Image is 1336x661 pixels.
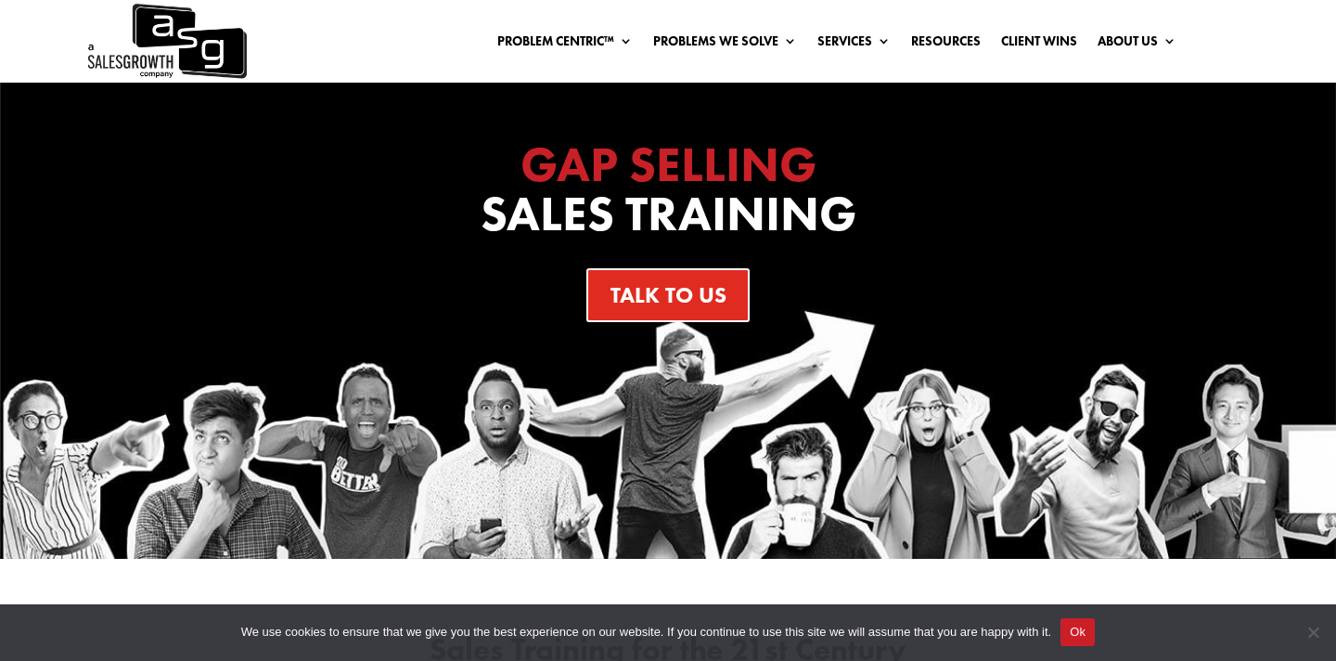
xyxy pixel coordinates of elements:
[520,133,816,196] span: GAP SELLING
[1001,34,1077,55] a: Client Wins
[1098,34,1176,55] a: About Us
[241,623,1051,642] span: We use cookies to ensure that we give you the best experience on our website. If you continue to ...
[297,140,1039,248] h1: Sales Training
[817,34,891,55] a: Services
[1304,623,1322,642] span: No
[586,268,751,323] a: Talk To Us
[653,34,797,55] a: Problems We Solve
[911,34,981,55] a: Resources
[497,34,633,55] a: Problem Centric™
[1060,618,1095,646] button: Ok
